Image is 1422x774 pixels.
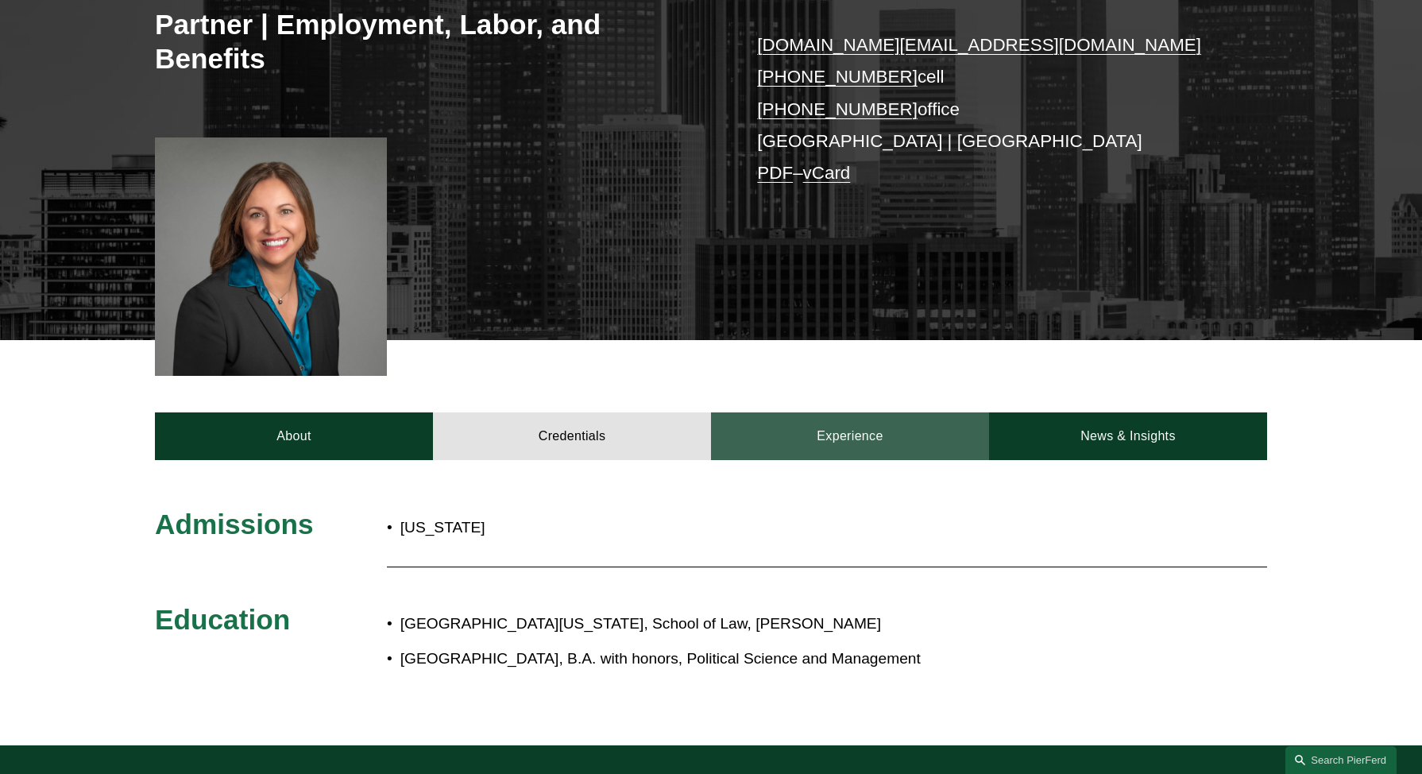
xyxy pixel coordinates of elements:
[757,29,1220,190] p: cell office [GEOGRAPHIC_DATA] | [GEOGRAPHIC_DATA] –
[803,163,851,183] a: vCard
[757,163,793,183] a: PDF
[711,412,989,460] a: Experience
[400,610,1128,638] p: [GEOGRAPHIC_DATA][US_STATE], School of Law, [PERSON_NAME]
[757,99,918,119] a: [PHONE_NUMBER]
[757,35,1201,55] a: [DOMAIN_NAME][EMAIL_ADDRESS][DOMAIN_NAME]
[155,412,433,460] a: About
[1285,746,1397,774] a: Search this site
[989,412,1267,460] a: News & Insights
[433,412,711,460] a: Credentials
[155,7,711,76] h3: Partner | Employment, Labor, and Benefits
[400,514,804,542] p: [US_STATE]
[155,509,313,540] span: Admissions
[757,67,918,87] a: [PHONE_NUMBER]
[155,604,290,635] span: Education
[400,645,1128,673] p: [GEOGRAPHIC_DATA], B.A. with honors, Political Science and Management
